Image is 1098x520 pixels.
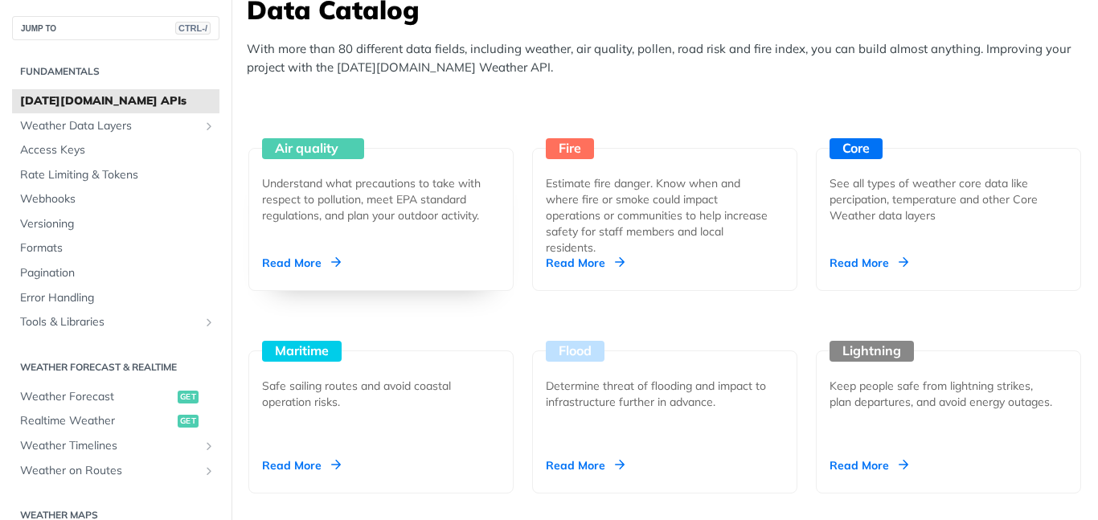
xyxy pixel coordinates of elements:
[12,409,219,433] a: Realtime Weatherget
[178,391,199,403] span: get
[20,93,215,109] span: [DATE][DOMAIN_NAME] APIs
[20,389,174,405] span: Weather Forecast
[175,22,211,35] span: CTRL-/
[12,310,219,334] a: Tools & LibrariesShow subpages for Tools & Libraries
[203,316,215,329] button: Show subpages for Tools & Libraries
[262,138,364,159] div: Air quality
[830,378,1055,410] div: Keep people safe from lightning strikes, plan departures, and avoid energy outages.
[20,413,174,429] span: Realtime Weather
[12,360,219,375] h2: Weather Forecast & realtime
[262,341,342,362] div: Maritime
[20,191,215,207] span: Webhooks
[20,438,199,454] span: Weather Timelines
[20,142,215,158] span: Access Keys
[809,291,1088,493] a: Lightning Keep people safe from lightning strikes, plan departures, and avoid energy outages. Rea...
[546,457,625,473] div: Read More
[203,465,215,477] button: Show subpages for Weather on Routes
[12,163,219,187] a: Rate Limiting & Tokens
[20,463,199,479] span: Weather on Routes
[262,175,487,223] div: Understand what precautions to take with respect to pollution, meet EPA standard regulations, and...
[242,291,520,493] a: Maritime Safe sailing routes and avoid coastal operation risks. Read More
[12,64,219,79] h2: Fundamentals
[20,118,199,134] span: Weather Data Layers
[12,16,219,40] button: JUMP TOCTRL-/
[12,114,219,138] a: Weather Data LayersShow subpages for Weather Data Layers
[546,378,771,410] div: Determine threat of flooding and impact to infrastructure further in advance.
[20,290,215,306] span: Error Handling
[546,341,604,362] div: Flood
[12,261,219,285] a: Pagination
[809,88,1088,291] a: Core See all types of weather core data like percipation, temperature and other Core Weather data...
[12,89,219,113] a: [DATE][DOMAIN_NAME] APIs
[12,459,219,483] a: Weather on RoutesShow subpages for Weather on Routes
[526,291,804,493] a: Flood Determine threat of flooding and impact to infrastructure further in advance. Read More
[546,175,771,256] div: Estimate fire danger. Know when and where fire or smoke could impact operations or communities to...
[12,385,219,409] a: Weather Forecastget
[20,265,215,281] span: Pagination
[203,440,215,452] button: Show subpages for Weather Timelines
[20,314,199,330] span: Tools & Libraries
[12,212,219,236] a: Versioning
[20,240,215,256] span: Formats
[12,187,219,211] a: Webhooks
[262,255,341,271] div: Read More
[546,255,625,271] div: Read More
[12,236,219,260] a: Formats
[526,88,804,291] a: Fire Estimate fire danger. Know when and where fire or smoke could impact operations or communiti...
[830,255,908,271] div: Read More
[178,415,199,428] span: get
[242,88,520,291] a: Air quality Understand what precautions to take with respect to pollution, meet EPA standard regu...
[247,40,1091,76] p: With more than 80 different data fields, including weather, air quality, pollen, road risk and fi...
[12,138,219,162] a: Access Keys
[830,457,908,473] div: Read More
[262,457,341,473] div: Read More
[830,138,883,159] div: Core
[830,175,1055,223] div: See all types of weather core data like percipation, temperature and other Core Weather data layers
[546,138,594,159] div: Fire
[20,167,215,183] span: Rate Limiting & Tokens
[203,120,215,133] button: Show subpages for Weather Data Layers
[20,216,215,232] span: Versioning
[830,341,914,362] div: Lightning
[12,286,219,310] a: Error Handling
[262,378,487,410] div: Safe sailing routes and avoid coastal operation risks.
[12,434,219,458] a: Weather TimelinesShow subpages for Weather Timelines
